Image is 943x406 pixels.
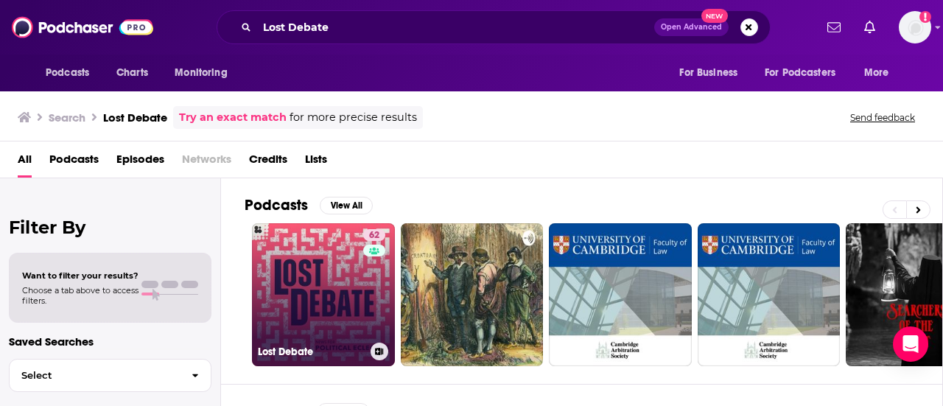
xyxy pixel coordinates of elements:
a: 62Lost Debate [252,223,395,366]
a: Try an exact match [179,109,287,126]
span: New [701,9,728,23]
a: Charts [107,59,157,87]
a: 62 [363,229,385,241]
div: Open Intercom Messenger [893,326,928,362]
a: Lists [305,147,327,178]
button: Open AdvancedNew [654,18,729,36]
a: Show notifications dropdown [858,15,881,40]
h2: Filter By [9,217,211,238]
button: open menu [669,59,756,87]
a: PodcastsView All [245,196,373,214]
h3: Lost Debate [258,346,365,358]
img: Podchaser - Follow, Share and Rate Podcasts [12,13,153,41]
button: open menu [35,59,108,87]
span: Open Advanced [661,24,722,31]
a: Credits [249,147,287,178]
button: View All [320,197,373,214]
span: Choose a tab above to access filters. [22,285,139,306]
button: Select [9,359,211,392]
h3: Search [49,111,85,125]
span: 62 [369,228,379,243]
span: Select [10,371,180,380]
span: Logged in as psamuelson01 [899,11,931,43]
a: All [18,147,32,178]
span: For Business [679,63,737,83]
h2: Podcasts [245,196,308,214]
a: Show notifications dropdown [821,15,846,40]
span: For Podcasters [765,63,835,83]
span: More [864,63,889,83]
span: Want to filter your results? [22,270,139,281]
svg: Add a profile image [919,11,931,23]
a: Episodes [116,147,164,178]
span: Podcasts [46,63,89,83]
div: Search podcasts, credits, & more... [217,10,771,44]
button: open menu [755,59,857,87]
span: Charts [116,63,148,83]
button: open menu [164,59,246,87]
button: open menu [854,59,908,87]
button: Show profile menu [899,11,931,43]
h3: Lost Debate [103,111,167,125]
p: Saved Searches [9,335,211,349]
span: Monitoring [175,63,227,83]
button: Send feedback [846,111,919,124]
span: Networks [182,147,231,178]
span: for more precise results [290,109,417,126]
input: Search podcasts, credits, & more... [257,15,654,39]
a: Podcasts [49,147,99,178]
img: User Profile [899,11,931,43]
